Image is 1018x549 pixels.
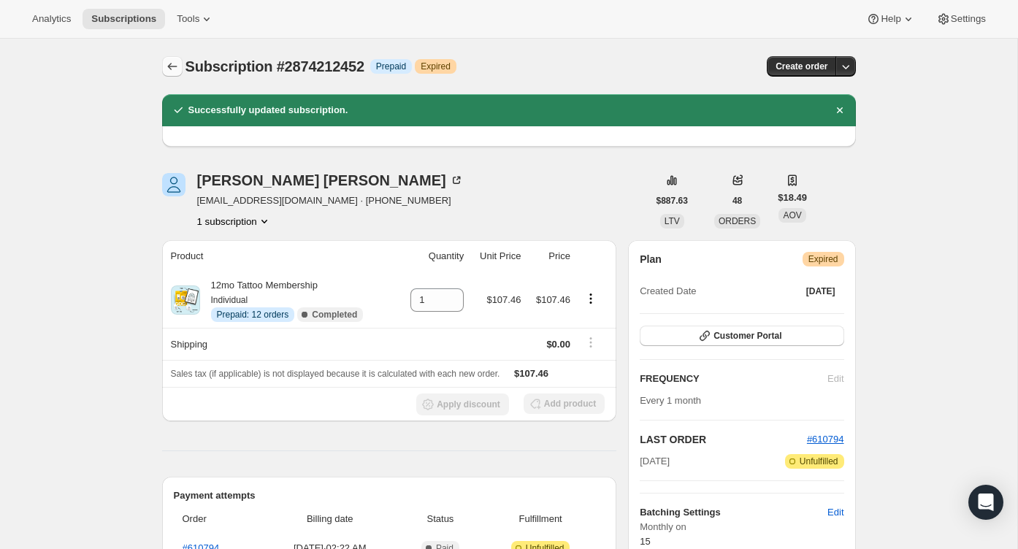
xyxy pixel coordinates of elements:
[640,252,662,266] h2: Plan
[640,326,843,346] button: Customer Portal
[83,9,165,29] button: Subscriptions
[185,58,364,74] span: Subscription #2874212452
[640,372,827,386] h2: FREQUENCY
[640,395,701,406] span: Every 1 month
[640,432,807,447] h2: LAST ORDER
[397,240,468,272] th: Quantity
[640,520,843,534] span: Monthly on
[776,61,827,72] span: Create order
[177,13,199,25] span: Tools
[640,284,696,299] span: Created Date
[806,285,835,297] span: [DATE]
[640,536,650,547] span: 15
[827,505,843,520] span: Edit
[162,56,183,77] button: Subscriptions
[579,291,602,307] button: Product actions
[32,13,71,25] span: Analytics
[719,216,756,226] span: ORDERS
[536,294,570,305] span: $107.46
[830,100,850,120] button: Dismiss notification
[421,61,451,72] span: Expired
[514,368,548,379] span: $107.46
[174,488,605,503] h2: Payment attempts
[468,240,525,272] th: Unit Price
[405,512,476,526] span: Status
[486,294,521,305] span: $107.46
[91,13,156,25] span: Subscriptions
[640,505,827,520] h6: Batching Settings
[857,9,924,29] button: Help
[640,454,670,469] span: [DATE]
[200,278,364,322] div: 12mo Tattoo Membership
[767,56,836,77] button: Create order
[657,195,688,207] span: $887.63
[197,173,464,188] div: [PERSON_NAME] [PERSON_NAME]
[713,330,781,342] span: Customer Portal
[217,309,289,320] span: Prepaid: 12 orders
[579,334,602,350] button: Shipping actions
[732,195,742,207] span: 48
[264,512,396,526] span: Billing date
[927,9,995,29] button: Settings
[881,13,900,25] span: Help
[171,369,500,379] span: Sales tax (if applicable) is not displayed because it is calculated with each new order.
[951,13,986,25] span: Settings
[808,253,838,265] span: Expired
[778,191,807,205] span: $18.49
[171,285,200,315] img: product img
[968,485,1003,520] div: Open Intercom Messenger
[174,503,260,535] th: Order
[188,103,348,118] h2: Successfully updated subscription.
[197,214,272,229] button: Product actions
[797,281,844,302] button: [DATE]
[800,456,838,467] span: Unfulfilled
[376,61,406,72] span: Prepaid
[162,173,185,196] span: Sandra Helmuth
[197,193,464,208] span: [EMAIL_ADDRESS][DOMAIN_NAME] · [PHONE_NUMBER]
[162,240,397,272] th: Product
[724,191,751,211] button: 48
[525,240,575,272] th: Price
[783,210,801,220] span: AOV
[211,295,248,305] small: Individual
[648,191,697,211] button: $887.63
[312,309,357,320] span: Completed
[807,432,844,447] button: #610794
[546,339,570,350] span: $0.00
[485,512,596,526] span: Fulfillment
[162,328,397,360] th: Shipping
[168,9,223,29] button: Tools
[665,216,680,226] span: LTV
[819,501,852,524] button: Edit
[807,434,844,445] a: #610794
[23,9,80,29] button: Analytics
